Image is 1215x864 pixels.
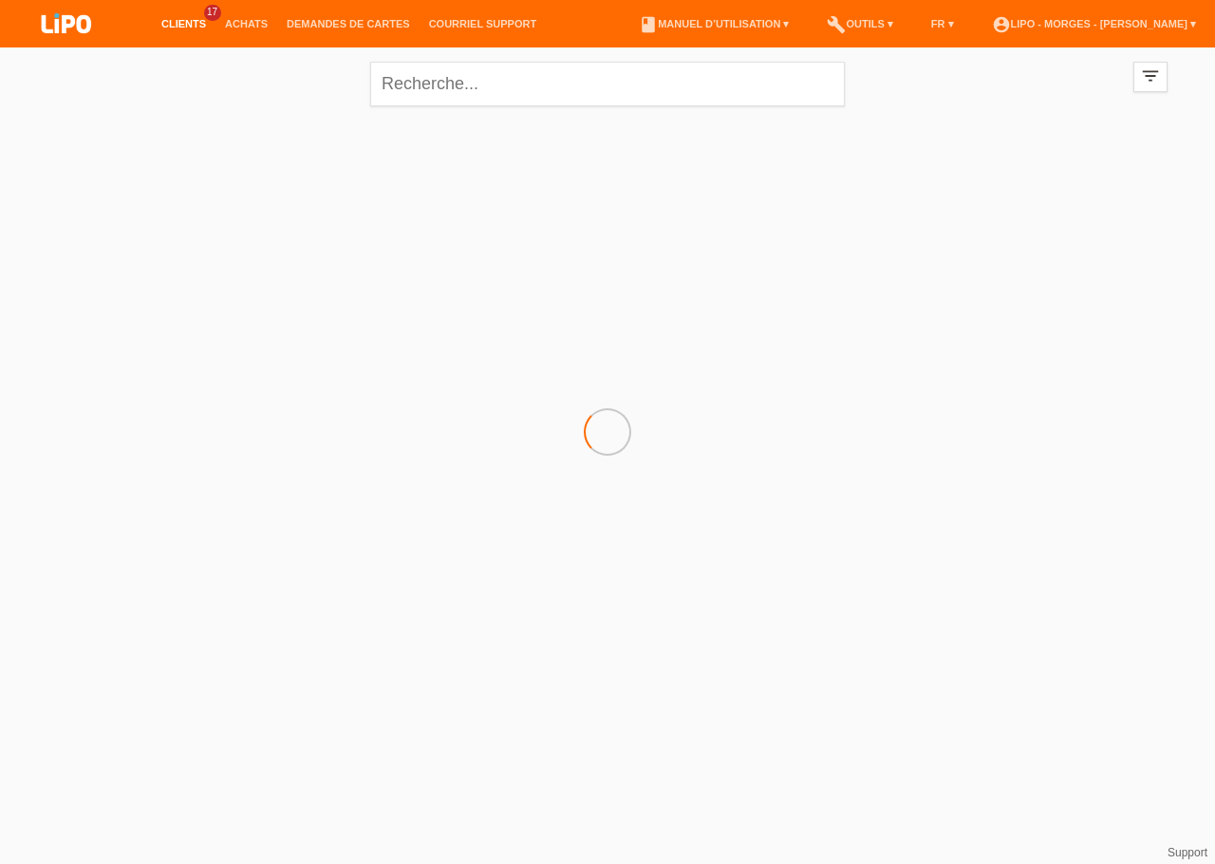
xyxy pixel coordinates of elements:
[215,18,277,29] a: Achats
[922,18,963,29] a: FR ▾
[992,15,1011,34] i: account_circle
[420,18,546,29] a: Courriel Support
[204,5,221,21] span: 17
[982,18,1206,29] a: account_circleLIPO - Morges - [PERSON_NAME] ▾
[817,18,902,29] a: buildOutils ▾
[1140,66,1161,86] i: filter_list
[19,39,114,53] a: LIPO pay
[827,15,846,34] i: build
[639,15,658,34] i: book
[1168,846,1207,859] a: Support
[629,18,798,29] a: bookManuel d’utilisation ▾
[277,18,420,29] a: Demandes de cartes
[152,18,215,29] a: Clients
[370,62,845,106] input: Recherche...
